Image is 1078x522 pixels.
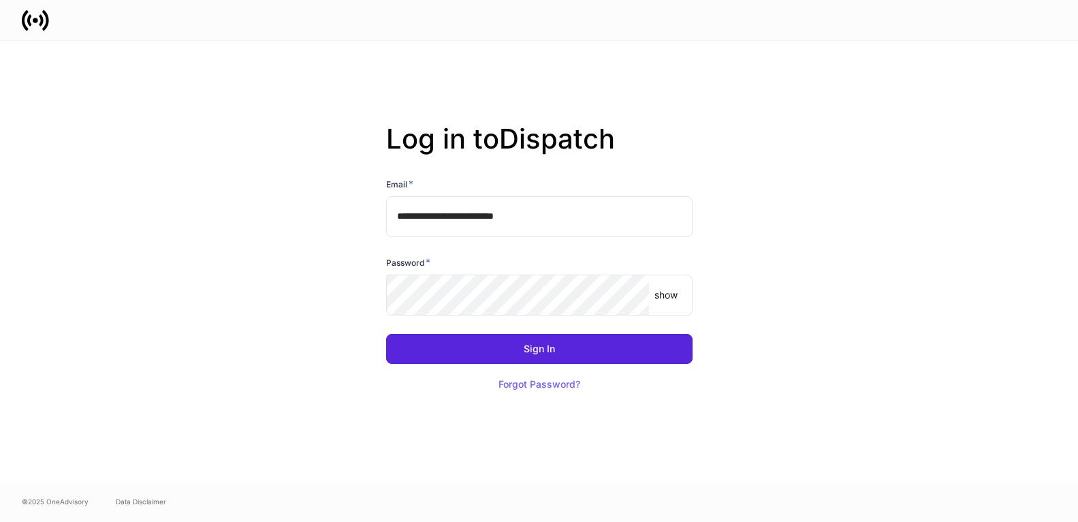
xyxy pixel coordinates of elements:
[22,496,89,507] span: © 2025 OneAdvisory
[386,256,430,269] h6: Password
[386,123,693,177] h2: Log in to Dispatch
[524,344,555,354] div: Sign In
[386,334,693,364] button: Sign In
[386,177,413,191] h6: Email
[481,369,597,399] button: Forgot Password?
[654,288,678,302] p: show
[498,380,580,389] div: Forgot Password?
[116,496,166,507] a: Data Disclaimer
